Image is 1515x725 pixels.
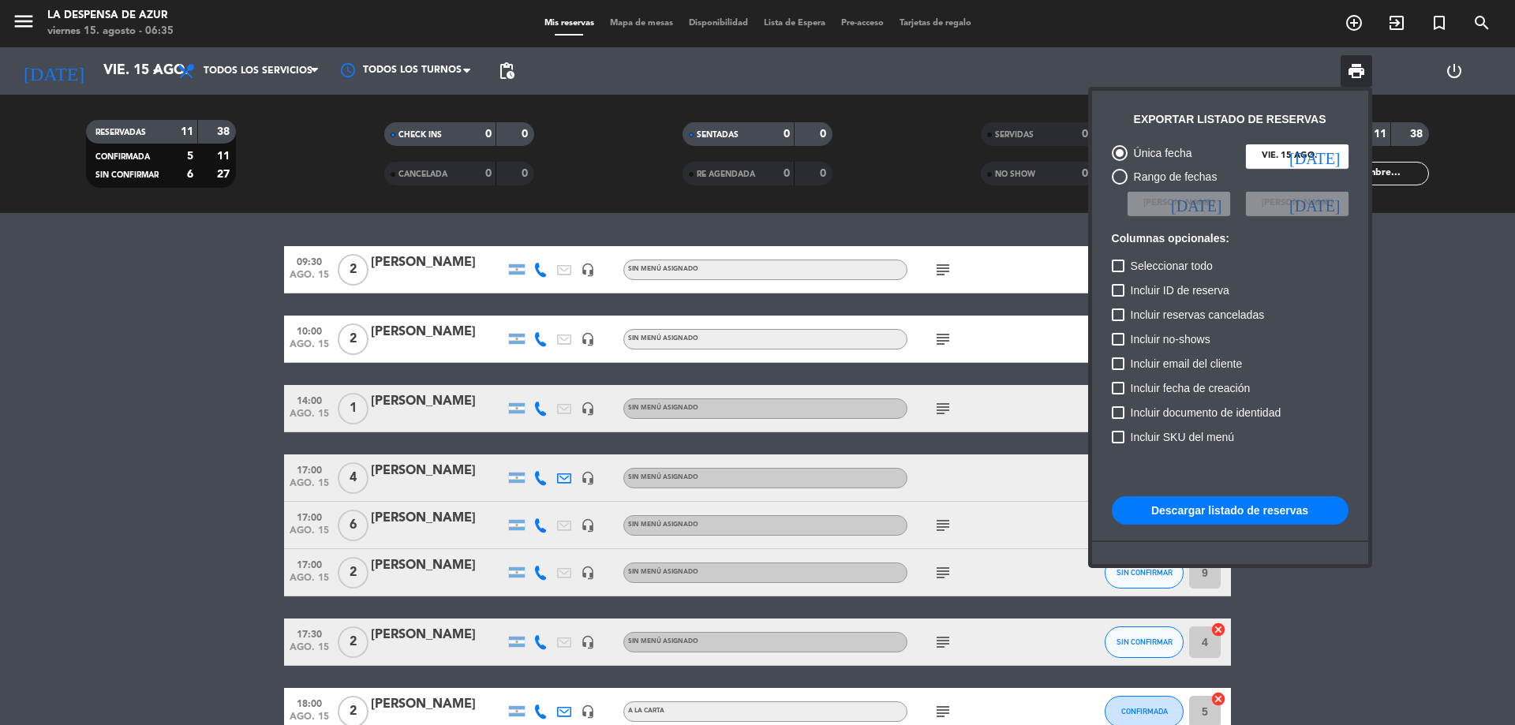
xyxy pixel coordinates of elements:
[497,62,516,80] span: pending_actions
[1171,196,1221,211] i: [DATE]
[1131,379,1251,398] span: Incluir fecha de creación
[1289,148,1340,164] i: [DATE]
[1131,281,1229,300] span: Incluir ID de reserva
[1143,196,1214,211] span: [PERSON_NAME]
[1131,305,1265,324] span: Incluir reservas canceladas
[1262,196,1333,211] span: [PERSON_NAME]
[1131,256,1213,275] span: Seleccionar todo
[1112,232,1349,245] h6: Columnas opcionales:
[1128,144,1192,163] div: Única fecha
[1112,496,1349,525] button: Descargar listado de reservas
[1347,62,1366,80] span: print
[1289,196,1340,211] i: [DATE]
[1131,403,1281,422] span: Incluir documento de identidad
[1131,428,1235,447] span: Incluir SKU del menú
[1134,110,1326,129] div: Exportar listado de reservas
[1131,330,1210,349] span: Incluir no-shows
[1131,354,1243,373] span: Incluir email del cliente
[1128,168,1218,186] div: Rango de fechas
